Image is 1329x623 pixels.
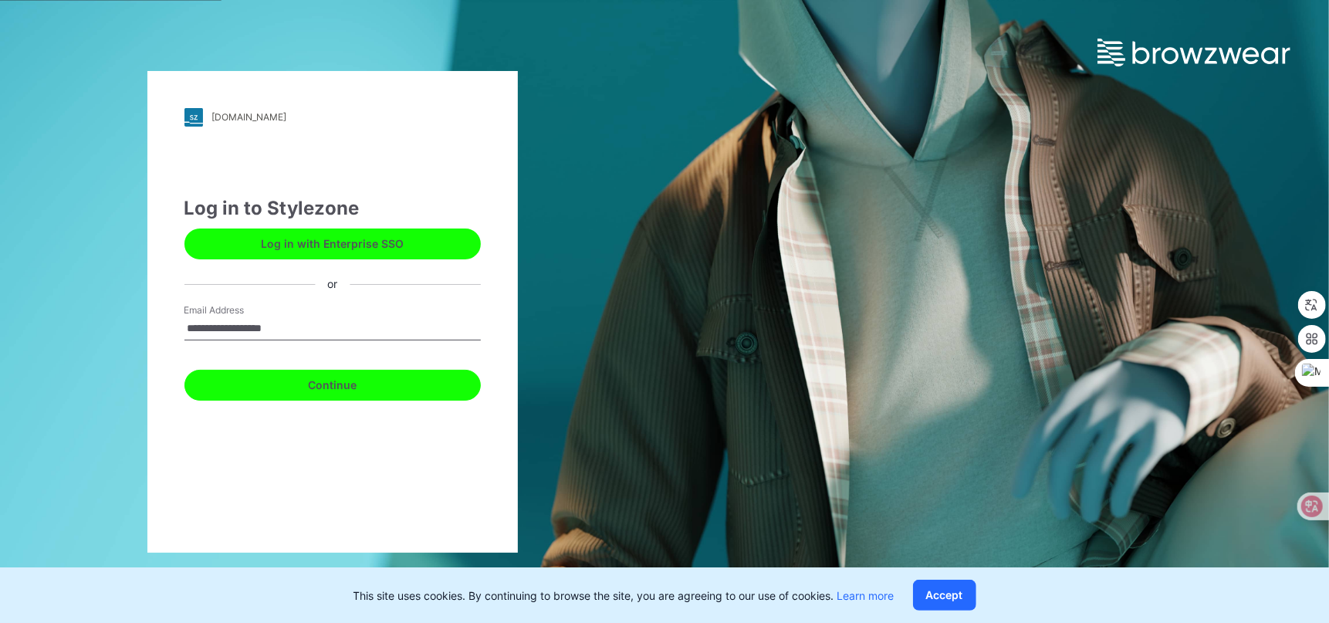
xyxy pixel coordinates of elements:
label: Email Address [184,303,293,317]
div: Log in to Stylezone [184,195,481,222]
div: or [315,276,350,293]
img: browzwear-logo.e42bd6dac1945053ebaf764b6aa21510.svg [1097,39,1290,66]
button: Accept [913,580,976,611]
img: stylezone-logo.562084cfcfab977791bfbf7441f1a819.svg [184,108,203,127]
div: [DOMAIN_NAME] [212,111,287,123]
button: Log in with Enterprise SSO [184,229,481,259]
p: This site uses cookies. By continuing to browse the site, you are agreeing to our use of cookies. [353,587,894,604]
a: [DOMAIN_NAME] [184,108,481,127]
button: Continue [184,370,481,401]
a: Learn more [837,589,894,602]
